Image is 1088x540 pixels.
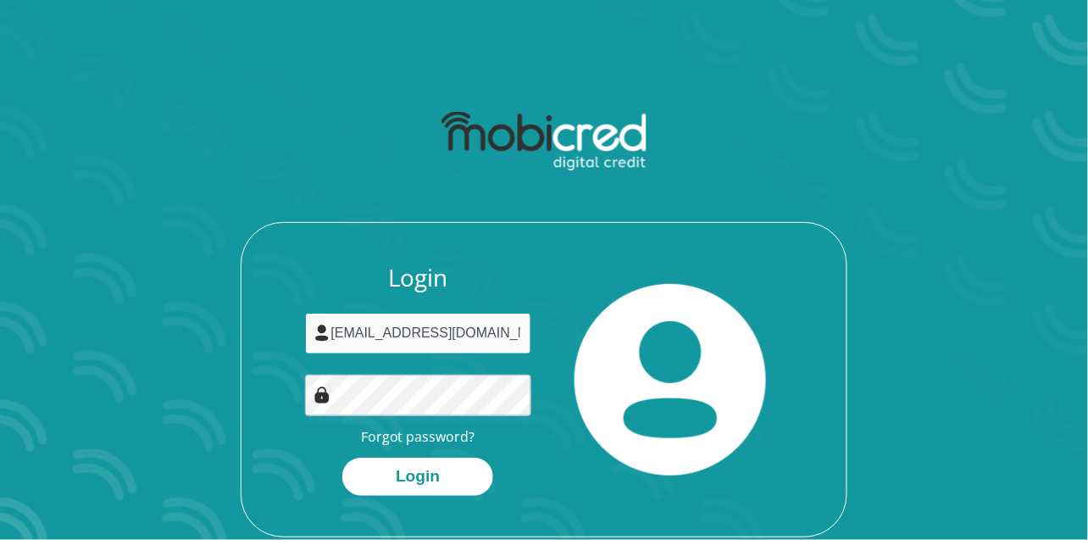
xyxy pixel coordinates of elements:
h3: Login [305,264,532,292]
a: Forgot password? [361,427,475,446]
img: mobicred logo [441,112,646,171]
img: Image [314,387,330,404]
img: user-icon image [314,325,330,342]
button: Login [342,458,493,496]
input: Username [305,313,532,354]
